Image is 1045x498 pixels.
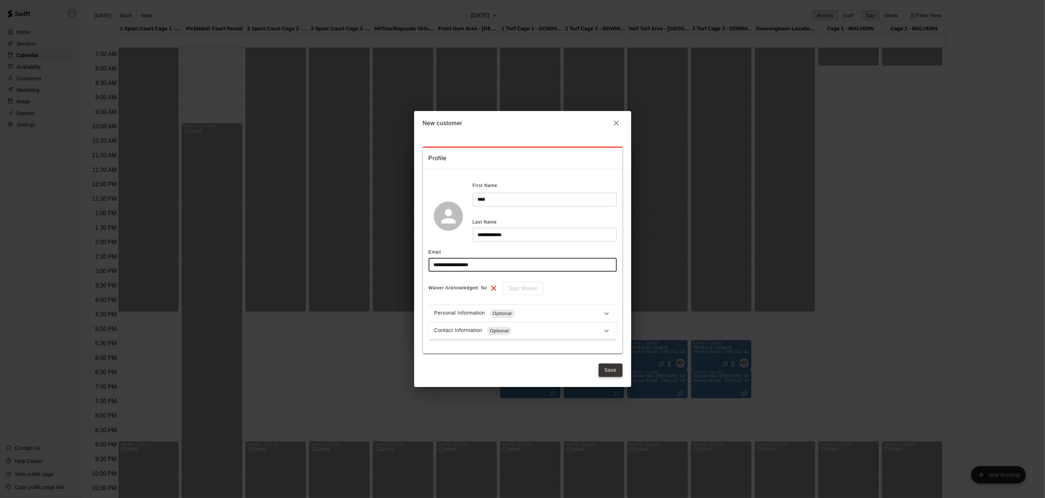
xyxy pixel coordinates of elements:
span: Optional [490,310,515,317]
span: First Name [473,180,498,192]
span: Optional [487,327,512,335]
button: Save [599,363,623,377]
div: Contact Information [434,327,602,335]
h6: New customer [423,119,463,128]
div: Personal Information [434,309,602,318]
span: Profile [429,154,617,163]
div: To sign waivers in admin, this feature must be enabled in general settings [498,282,543,295]
span: Email [429,250,441,255]
span: Last Name [473,220,497,225]
div: Contact InformationOptional [429,322,617,340]
div: Personal InformationOptional [429,305,617,322]
span: Waiver Acknowledged: No [429,282,488,294]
